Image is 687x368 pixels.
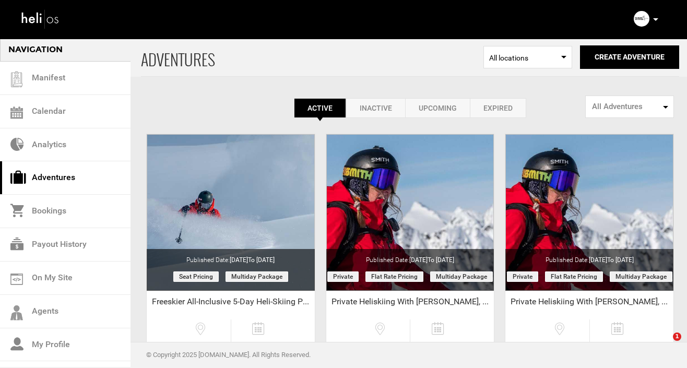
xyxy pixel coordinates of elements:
[226,271,288,282] span: Multiday package
[652,333,677,358] iframe: Intercom live chat
[580,45,679,69] button: Create Adventure
[607,256,634,264] span: to [DATE]
[9,72,25,87] img: guest-list.svg
[294,98,346,118] a: Active
[10,305,23,320] img: agents-icon.svg
[173,271,219,282] span: Seat Pricing
[248,256,275,264] span: to [DATE]
[634,11,649,27] img: 2fc09df56263535bfffc428f72fcd4c8.png
[147,249,315,265] div: Published Date:
[326,249,494,265] div: Published Date:
[545,271,603,282] span: Flat Rate Pricing
[173,341,231,350] span: [STREET_ADDRESS][PERSON_NAME]
[589,256,634,264] span: [DATE]
[405,98,470,118] a: Upcoming
[147,296,315,312] div: Freeskier All-Inclusive 5-Day Heli-Skiing Package, [GEOGRAPHIC_DATA], [US_STATE]
[352,341,410,350] span: [GEOGRAPHIC_DATA][PERSON_NAME], [GEOGRAPHIC_DATA]
[327,271,359,282] span: Private
[505,249,673,265] div: Published Date:
[410,341,467,350] span: 8 Days Adventure
[346,98,405,118] a: Inactive
[673,333,681,341] span: 1
[409,256,454,264] span: [DATE]
[10,106,23,119] img: calendar.svg
[231,341,288,350] span: 6 Days Adventure
[585,96,674,118] button: All Adventures
[141,38,483,76] span: ADVENTURES
[610,271,672,282] span: Multiday package
[483,46,572,68] span: Select box activate
[470,98,526,118] a: Expired
[10,274,23,285] img: on_my_site.svg
[592,101,660,112] span: All Adventures
[505,296,673,312] div: Private Heliskiing With [PERSON_NAME], [GEOGRAPHIC_DATA], [US_STATE] - Select March & April Special
[590,341,647,350] span: 8 Days Adventure
[532,341,589,350] span: [GEOGRAPHIC_DATA][PERSON_NAME], [GEOGRAPHIC_DATA]
[507,271,538,282] span: Private
[230,256,275,264] span: [DATE]
[326,296,494,312] div: Private Heliskiing With [PERSON_NAME], [PERSON_NAME], [US_STATE] - Early March Special
[365,271,423,282] span: Flat Rate Pricing
[21,7,60,30] img: heli-logo
[428,256,454,264] span: to [DATE]
[430,271,493,282] span: Multiday package
[489,53,566,63] span: All locations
